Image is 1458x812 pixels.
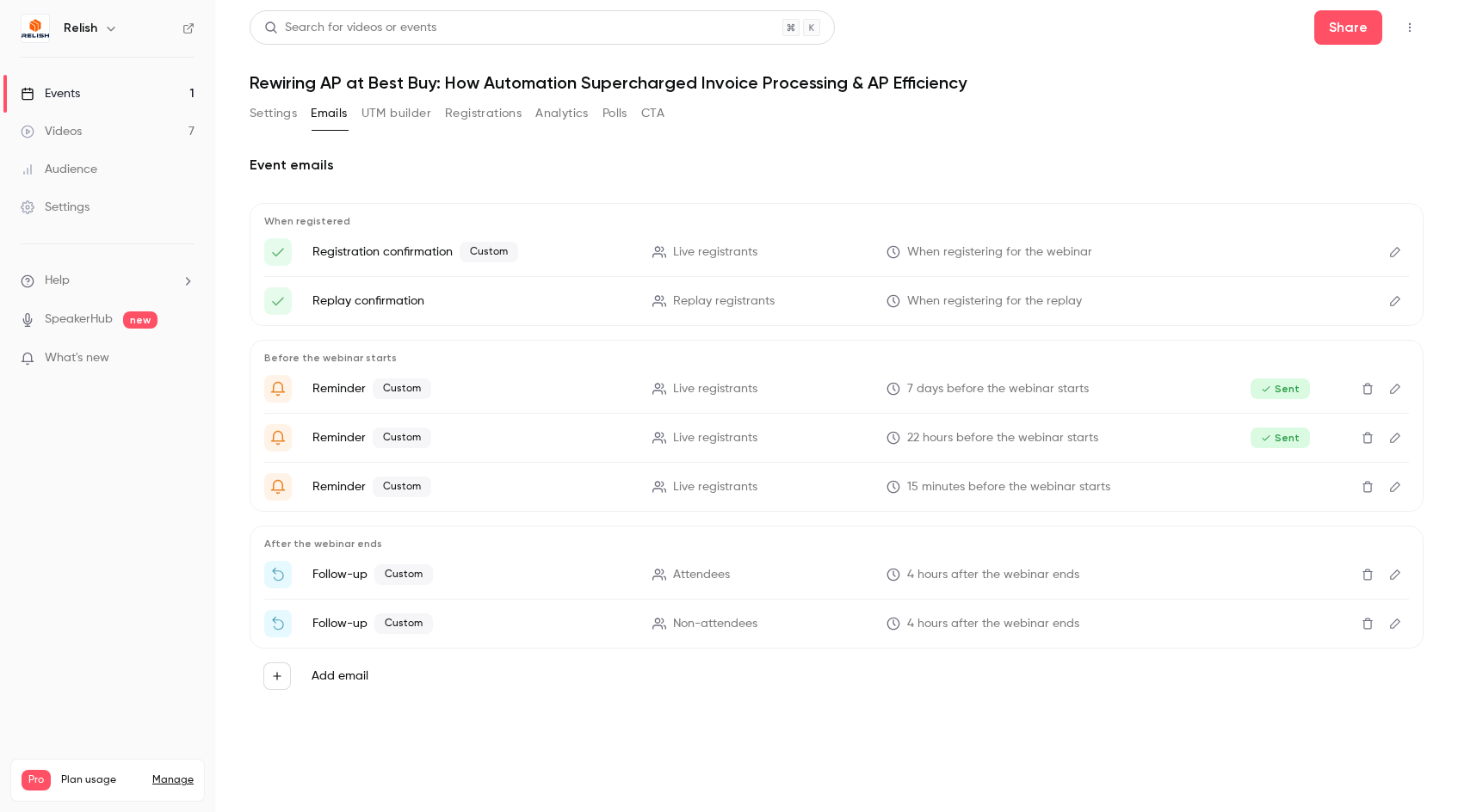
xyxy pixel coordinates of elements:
[250,100,297,127] button: Settings
[641,100,664,127] button: CTA
[1354,424,1381,452] button: Delete
[361,100,431,127] button: UTM builder
[907,566,1079,584] span: 4 hours after the webinar ends
[174,351,195,366] iframe: Noticeable Trigger
[673,615,757,633] span: Non-attendees
[1381,287,1409,315] button: Edit
[64,20,97,37] h6: Relish
[264,424,1409,452] li: See You in Less Than 24 Hours
[673,478,757,496] span: Live registrants
[264,473,1409,501] li: {{ registrant_first_name }}, Join Us Live!
[264,561,1409,588] li: Thanks for attending!
[1314,10,1382,45] button: Share
[673,292,775,311] span: Replay registrants
[1354,561,1381,588] button: Delete
[1251,378,1310,399] span: Sent
[45,349,109,367] span: What's new
[22,770,51,790] span: Pro
[312,613,632,634] p: Follow-up
[1354,375,1381,403] button: Delete
[373,428,431,448] span: Custom
[61,773,142,787] span: Plan usage
[312,428,632,448] p: Reminder
[312,242,632,262] p: Registration confirmation
[1381,238,1409,266] button: Edit
[602,100,627,127] button: Polls
[264,19,436,37] div: Search for videos or events
[22,15,49,42] img: Relish
[45,311,113,329] a: SpeakerHub
[312,477,632,497] p: Reminder
[373,378,431,399] span: Custom
[673,243,757,261] span: Live registrants
[1354,610,1381,637] button: Delete
[312,667,368,685] label: Add email
[312,564,632,585] p: Follow-up
[907,615,1079,633] span: 4 hours after the webinar ends
[374,613,433,634] span: Custom
[152,773,194,787] a: Manage
[907,429,1098,447] span: 22 hours before the webinar starts
[264,351,1409,365] p: Before the webinar starts
[907,243,1092,261] span: When registering for the webinar
[264,214,1409,228] p: When registered
[460,242,518,262] span: Custom
[250,155,1424,175] h2: Event emails
[907,478,1110,496] span: 15 minutes before the webinar starts
[673,566,730,584] span: Attendees
[21,272,195,290] li: help-dropdown-opener
[1354,473,1381,501] button: Delete
[264,537,1409,551] p: After the webinar ends
[311,100,347,127] button: Emails
[1251,428,1310,448] span: Sent
[1381,473,1409,501] button: Edit
[1381,375,1409,403] button: Edit
[374,564,433,585] span: Custom
[1381,561,1409,588] button: Edit
[673,429,757,447] span: Live registrants
[1381,610,1409,637] button: Edit
[264,375,1409,403] li: This Time Next Week!
[250,72,1424,93] h1: Rewiring AP at Best Buy: How Automation Supercharged Invoice Processing & AP Efficiency
[445,100,522,127] button: Registrations
[673,380,757,398] span: Live registrants
[123,311,158,329] span: new
[21,123,82,140] div: Videos
[21,85,80,102] div: Events
[373,477,431,497] span: Custom
[21,199,90,216] div: Settings
[312,378,632,399] p: Reminder
[535,100,589,127] button: Analytics
[264,287,1409,315] li: Here's your access link to {{ event_name }}!
[21,161,97,178] div: Audience
[907,292,1082,311] span: When registering for the replay
[264,238,1409,266] li: Success, {{ registrant_first_name }}!
[312,292,632,310] p: Replay confirmation
[45,272,70,290] span: Help
[1381,424,1409,452] button: Edit
[264,610,1409,637] li: We Missed You Today
[907,380,1089,398] span: 7 days before the webinar starts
